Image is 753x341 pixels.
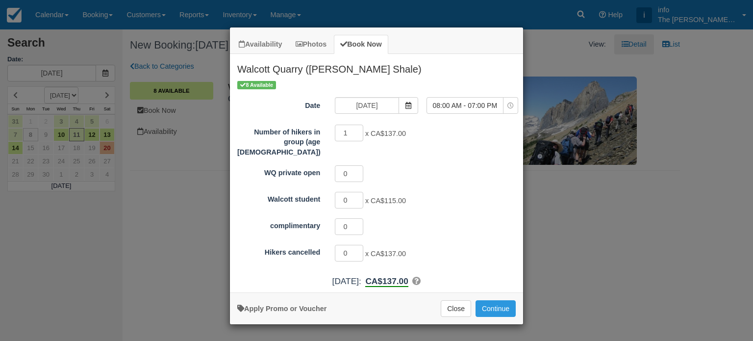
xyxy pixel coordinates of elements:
[237,305,326,313] a: Apply Voucher
[230,97,327,111] label: Date
[365,250,406,258] span: x CA$137.00
[230,54,523,79] h2: Walcott Quarry ([PERSON_NAME] Shale)
[332,276,359,286] span: [DATE]
[334,35,388,54] a: Book Now
[335,192,363,209] input: Walcott student
[335,245,363,262] input: Hikers cancelled
[441,300,471,317] button: Close
[230,217,327,231] label: complimentary
[476,300,516,317] button: Add to Booking
[365,276,408,287] b: CA$137.00
[289,35,333,54] a: Photos
[230,164,327,178] label: WQ private open
[237,81,276,89] span: 8 Available
[335,218,363,235] input: complimentary
[365,130,406,137] span: x CA$137.00
[230,191,327,205] label: Walcott student
[230,244,327,258] label: Hikers cancelled
[230,54,523,288] div: Item Modal
[230,124,327,157] label: Number of hikers in group (age 8 - 75)
[365,197,406,205] span: x CA$115.00
[335,125,363,141] input: Number of hikers in group (age 8 - 75)
[335,165,363,182] input: WQ private open
[232,35,288,54] a: Availability
[230,275,523,288] div: :
[427,101,503,110] span: 08:00 AM - 07:00 PM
